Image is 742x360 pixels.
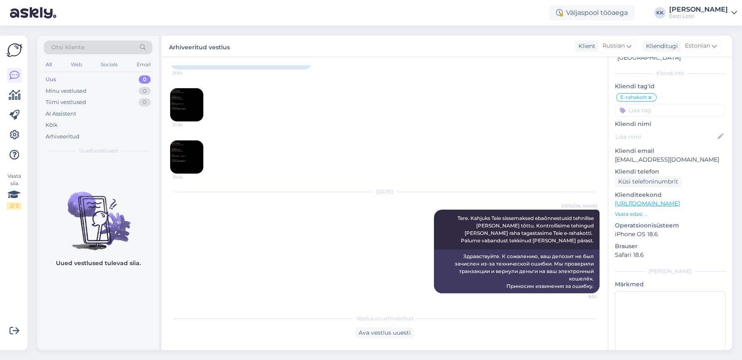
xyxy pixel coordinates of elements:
[135,59,152,70] div: Email
[615,120,725,128] p: Kliendi nimi
[615,132,716,141] input: Lisa nimi
[615,251,725,259] p: Safari 18.6
[685,41,710,51] span: Estonian
[139,87,151,95] div: 0
[615,200,680,207] a: [URL][DOMAIN_NAME]
[615,210,725,218] p: Vaata edasi ...
[172,70,203,76] span: 21:34
[69,59,84,70] div: Web
[79,147,118,155] span: Uued vestlused
[46,110,76,118] div: AI Assistent
[575,42,595,51] div: Klient
[139,98,151,106] div: 0
[355,327,414,338] div: Ava vestlus uuesti
[170,140,203,174] img: Attachment
[615,104,725,116] input: Lisa tag
[7,42,22,58] img: Askly Logo
[37,177,159,251] img: No chats
[615,280,725,289] p: Märkmed
[7,172,22,210] div: Vaata siia
[46,75,56,84] div: Uus
[46,133,79,141] div: Arhiveeritud
[602,41,625,51] span: Russian
[654,7,666,19] div: KK
[46,87,87,95] div: Minu vestlused
[615,191,725,199] p: Klienditeekond
[46,98,86,106] div: Tiimi vestlused
[615,268,725,275] div: [PERSON_NAME]
[139,75,151,84] div: 0
[669,6,728,13] div: [PERSON_NAME]
[434,249,600,293] div: Здравствуйте. К сожалению, ваш депозит не был зачислен из-за технической ошибки. Мы проверили тра...
[615,155,725,164] p: [EMAIL_ADDRESS][DOMAIN_NAME]
[46,121,58,129] div: Kõik
[669,6,737,19] a: [PERSON_NAME]Eesti Loto
[44,59,53,70] div: All
[56,259,141,268] p: Uued vestlused tulevad siia.
[170,188,600,196] div: [DATE]
[615,70,725,77] div: Kliendi info
[566,294,597,300] span: 8:50
[357,315,413,322] span: Vestlus on arhiveeritud
[620,95,647,100] span: E-rahakott
[615,167,725,176] p: Kliendi telefon
[99,59,119,70] div: Socials
[173,122,204,128] span: 21:34
[169,41,230,52] label: Arhiveeritud vestlus
[549,5,634,20] div: Väljaspool tööaega
[615,242,725,251] p: Brauser
[51,43,84,52] span: Otsi kliente
[643,42,678,51] div: Klienditugi
[615,147,725,155] p: Kliendi email
[669,13,728,19] div: Eesti Loto
[615,82,725,91] p: Kliendi tag'id
[7,202,22,210] div: 2 / 3
[173,174,204,180] span: 21:34
[561,203,597,209] span: [PERSON_NAME]
[170,88,203,121] img: Attachment
[615,221,725,230] p: Operatsioonisüsteem
[615,176,682,187] div: Küsi telefoninumbrit
[458,215,595,244] span: Tere. Kahjuks Teie sissemaksed ebaõnnestusid tehnilise [PERSON_NAME] tõttu. Kontrollisime tehingu...
[615,230,725,239] p: iPhone OS 18.6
